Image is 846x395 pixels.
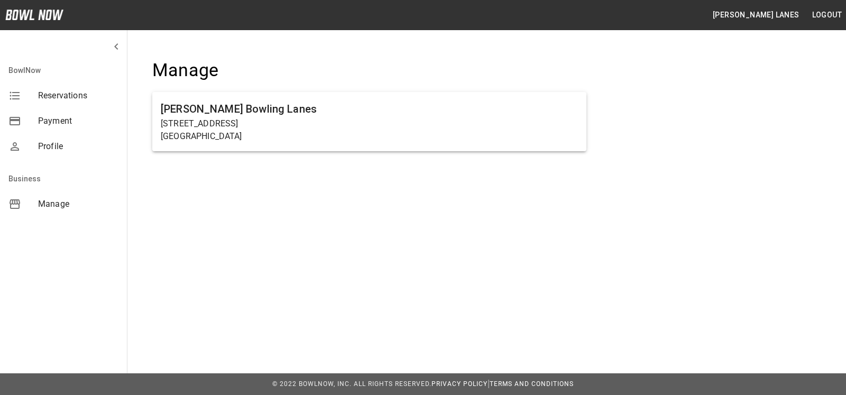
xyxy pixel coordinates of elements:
[161,130,578,143] p: [GEOGRAPHIC_DATA]
[38,140,118,153] span: Profile
[5,10,63,20] img: logo
[38,115,118,127] span: Payment
[808,5,846,25] button: Logout
[38,89,118,102] span: Reservations
[490,380,574,388] a: Terms and Conditions
[38,198,118,210] span: Manage
[152,59,586,81] h4: Manage
[161,117,578,130] p: [STREET_ADDRESS]
[161,100,578,117] h6: [PERSON_NAME] Bowling Lanes
[709,5,804,25] button: [PERSON_NAME] Lanes
[431,380,488,388] a: Privacy Policy
[272,380,431,388] span: © 2022 BowlNow, Inc. All Rights Reserved.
